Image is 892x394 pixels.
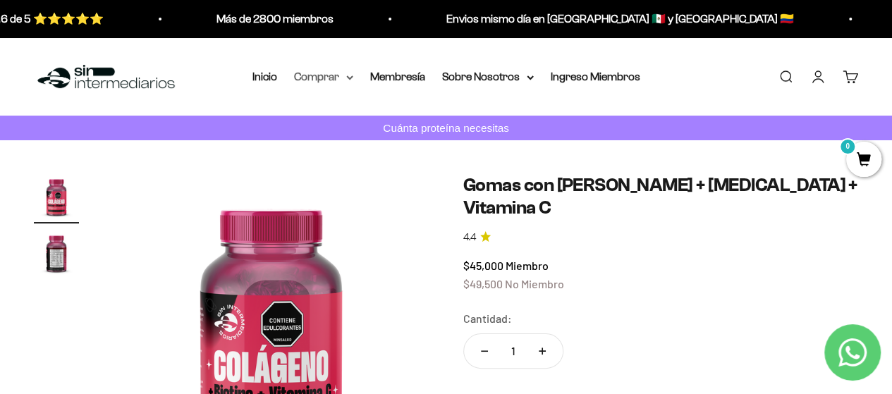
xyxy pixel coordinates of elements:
[17,123,292,148] div: Una promoción especial
[34,174,79,223] button: Ir al artículo 1
[551,70,640,82] a: Ingreso Miembros
[212,10,329,28] p: Más de 2800 miembros
[463,277,503,290] span: $49,500
[17,23,292,55] p: ¿Qué te haría sentir más seguro de comprar este producto?
[17,95,292,120] div: Reseñas de otros clientes
[17,152,292,176] div: Un video del producto
[441,10,789,28] p: Envios mismo día en [GEOGRAPHIC_DATA] 🇲🇽 y [GEOGRAPHIC_DATA] 🇨🇴
[463,309,512,328] label: Cantidad:
[463,230,859,245] a: 4.44.4 de 5.0 estrellas
[846,153,881,168] a: 0
[463,230,476,245] span: 4.4
[229,211,292,235] button: Enviar
[34,230,79,276] img: Gomas con Colageno + Biotina + Vitamina C
[839,138,856,155] mark: 0
[379,119,513,137] p: Cuánta proteína necesitas
[463,259,503,272] span: $45,000
[442,68,534,86] summary: Sobre Nosotros
[294,68,353,86] summary: Comprar
[34,174,79,219] img: Gomas con Colageno + Biotina + Vitamina C
[34,230,79,280] button: Ir al artículo 2
[370,70,425,82] a: Membresía
[252,70,277,82] a: Inicio
[505,277,564,290] span: No Miembro
[17,67,292,92] div: Más información sobre los ingredientes
[231,211,291,235] span: Enviar
[506,259,549,272] span: Miembro
[17,180,292,204] div: Un mejor precio
[522,334,563,368] button: Aumentar cantidad
[463,174,859,218] h1: Gomas con [PERSON_NAME] + [MEDICAL_DATA] + Vitamina C
[464,334,505,368] button: Reducir cantidad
